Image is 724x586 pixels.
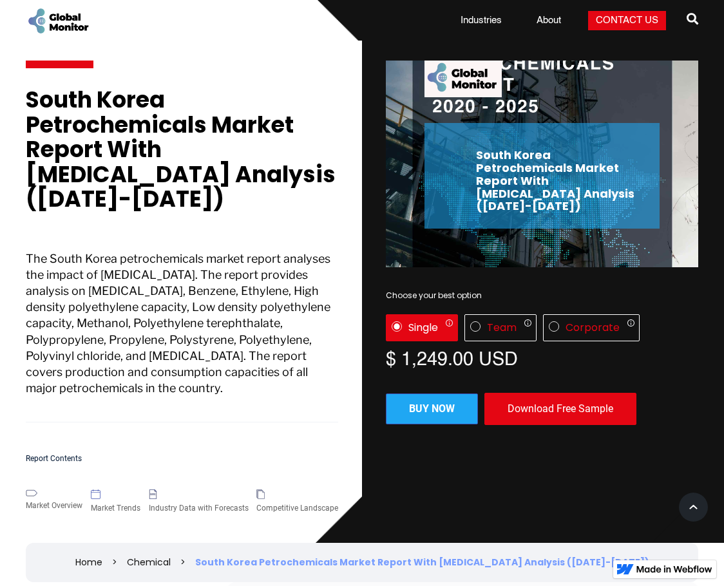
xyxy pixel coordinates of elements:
div: Industry Data with Forecasts [149,502,249,515]
a: Chemical [127,556,171,569]
a:  [687,8,698,33]
a: Contact Us [588,11,666,30]
a: home [26,6,90,35]
div: Download Free Sample [484,393,636,425]
a: Buy now [386,393,478,424]
a: About [529,14,569,27]
div: Single [408,321,438,334]
div: > [180,556,186,569]
a: Industries [453,14,510,27]
div: Market Trends [91,502,140,515]
span:  [687,10,698,28]
div: License [386,314,698,341]
div: South Korea Petrochemicals Market Report With [MEDICAL_DATA] Analysis ([DATE]-[DATE]) [195,556,649,569]
div: Choose your best option [386,289,698,302]
div: Market Overview [26,499,82,512]
div: Team [487,321,517,334]
p: The South Korea petrochemicals market report analyses the impact of [MEDICAL_DATA]. The report pr... [26,250,338,423]
img: Made in Webflow [636,565,712,573]
h5: Report Contents [26,455,338,463]
h1: South Korea Petrochemicals Market Report With [MEDICAL_DATA] Analysis ([DATE]-[DATE]) [26,88,338,225]
h2: South Korea Petrochemicals Market Report With [MEDICAL_DATA] Analysis ([DATE]-[DATE]) [476,149,647,213]
div: > [112,556,117,569]
div: $ 1,249.00 USD [386,348,698,367]
div: Corporate [566,321,620,334]
div: Competitive Landscape [256,502,338,515]
a: Home [75,556,102,569]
